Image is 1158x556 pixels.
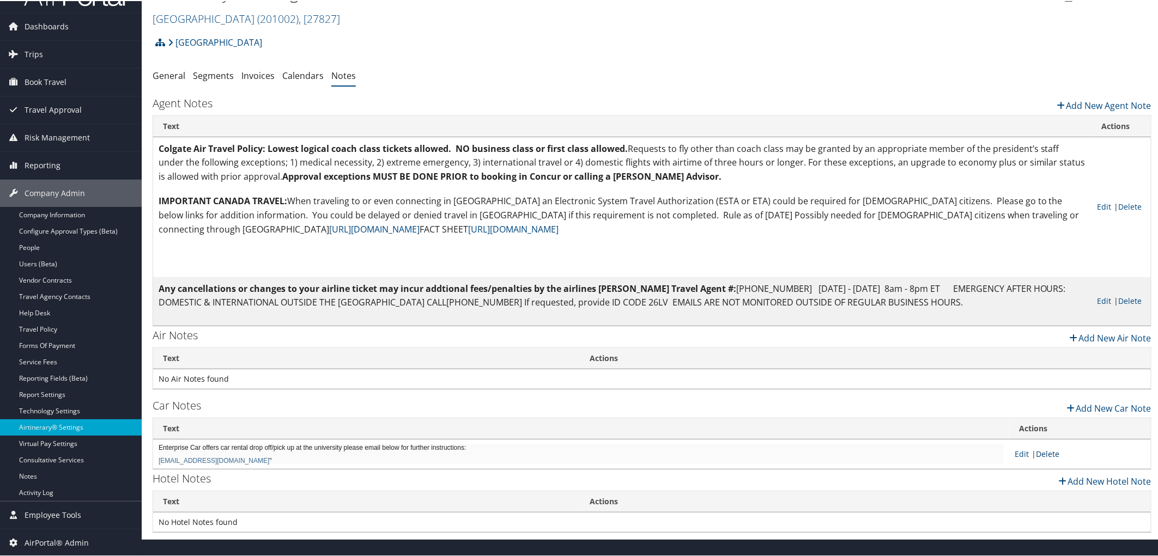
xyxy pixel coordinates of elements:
span: AirPortal® Admin [25,528,89,555]
span: Risk Management [25,123,90,150]
a: Calendars [282,69,324,81]
span: Trips [25,40,43,67]
span: Book Travel [25,68,66,95]
strong: Approval exceptions MUST BE DONE PRIOR to booking in Concur or calling a [PERSON_NAME] Advisor. [282,169,722,181]
a: [EMAIL_ADDRESS][DOMAIN_NAME] [159,456,269,463]
h3: Agent Notes [153,95,213,110]
span: Employee Tools [25,500,81,528]
td: No Hotel Notes found [153,511,1151,531]
span: ( 201002 ) [257,10,299,25]
h3: Air Notes [153,327,198,342]
a: Delete [1036,448,1059,458]
a: Delete [1118,295,1142,305]
span: , [ 27827 ] [299,10,340,25]
p: Enterprise Car offers car rental drop off/pick up at the university please email below for furthe... [159,443,1004,450]
p: When traveling to or even connecting in [GEOGRAPHIC_DATA] an Electronic System Travel Authorizati... [159,193,1086,235]
a: [URL][DOMAIN_NAME] [468,222,559,234]
a: Segments [193,69,234,81]
a: [URL][DOMAIN_NAME] [329,222,420,234]
span: Company Admin [25,179,85,206]
a: Add New Agent Note [1056,93,1151,111]
strong: Colgate Air Travel Policy: Lowest logical coach class tickets allowed. NO business class or first... [159,142,628,154]
h3: Car Notes [153,397,201,412]
a: Add New Hotel Note [1057,468,1151,487]
th: Text [153,115,1092,136]
strong: Any cancellations or changes to your airline ticket may incur addtional fees/penalties by the air... [159,282,596,294]
a: Edit [1015,448,1029,458]
span: Dashboards [25,12,69,39]
a: Edit [1097,295,1111,305]
a: Edit [1097,200,1111,211]
a: [GEOGRAPHIC_DATA] [168,30,262,52]
td: | [1092,136,1151,276]
a: Add New Air Note [1068,325,1151,344]
a: Add New Car Note [1065,395,1151,414]
td: No Air Notes found [153,368,1151,388]
th: Text [153,490,580,511]
strong: IMPORTANT CANADA TRAVEL: [159,194,287,206]
th: Text [153,347,580,368]
th: Actions [1009,417,1151,438]
a: Notes [331,69,356,81]
p: Requests to fly other than coach class may be granted by an appropriate member of the president’s... [159,141,1086,183]
h3: Hotel Notes [153,470,211,485]
th: Actions [580,490,1151,511]
span: Reporting [25,151,60,178]
a: General [153,69,185,81]
a: Invoices [241,69,275,81]
a: Delete [1118,200,1142,211]
td: | [1009,438,1151,468]
td: | [1092,276,1151,325]
p: " [159,456,1004,463]
span: Travel Approval [25,95,82,123]
p: [PHONE_NUMBER] [DATE] - [DATE] 8am - 8pm ET EMERGENCY AFTER HOURS: DOMESTIC & INTERNATIONAL OUTSI... [159,281,1086,309]
strong: [PERSON_NAME] Travel Agent #: [598,282,736,294]
th: Actions [580,347,1151,368]
th: Actions [1092,115,1151,136]
th: Text [153,417,1009,438]
a: [GEOGRAPHIC_DATA] [153,10,340,25]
